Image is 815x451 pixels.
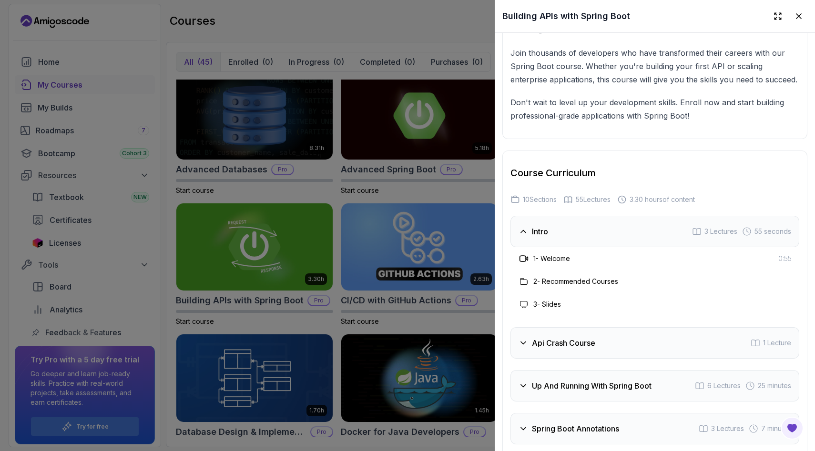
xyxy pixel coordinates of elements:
[510,327,799,359] button: Api Crash Course1 Lecture
[532,423,619,434] h3: Spring Boot Annotations
[510,96,799,122] p: Don't wait to level up your development skills. Enroll now and start building professional-grade ...
[510,46,799,86] p: Join thousands of developers who have transformed their careers with our Spring Boot course. Whet...
[510,370,799,401] button: Up And Running With Spring Boot6 Lectures 25 minutes
[502,10,630,23] h2: Building APIs with Spring Boot
[761,424,791,433] span: 7 minutes
[758,381,791,391] span: 25 minutes
[523,195,557,204] span: 10 Sections
[533,254,570,263] h3: 1 - Welcome
[532,226,548,237] h3: Intro
[711,424,744,433] span: 3 Lectures
[533,300,561,309] h3: 3 - Slides
[769,8,786,25] button: Expand drawer
[763,338,791,348] span: 1 Lecture
[630,195,695,204] span: 3.30 hours of content
[532,380,652,391] h3: Up And Running With Spring Boot
[707,381,741,391] span: 6 Lectures
[576,195,611,204] span: 55 Lectures
[533,277,618,286] h3: 2 - Recommended Courses
[510,166,799,180] h2: Course Curriculum
[510,413,799,444] button: Spring Boot Annotations3 Lectures 7 minutes
[754,227,791,236] span: 55 seconds
[532,337,595,349] h3: Api Crash Course
[510,216,799,247] button: Intro3 Lectures 55 seconds
[781,417,804,440] button: Open Feedback Button
[778,254,792,263] span: 0:55
[704,227,737,236] span: 3 Lectures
